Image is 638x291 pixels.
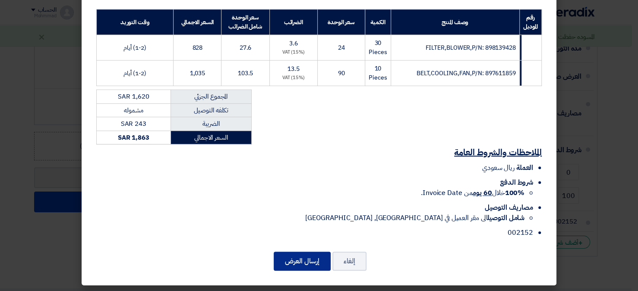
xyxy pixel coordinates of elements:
[369,64,387,82] span: 10 Pieces
[289,39,298,48] span: 3.6
[332,252,366,271] button: إلغاء
[417,69,516,78] span: BELT,COOLING,FAN,P/N: 897611859
[516,163,533,173] span: العملة
[473,188,492,198] u: 60 يوم
[365,10,391,35] th: الكمية
[171,117,251,131] td: الضريبة
[97,10,174,35] th: وقت التوريد
[287,64,300,74] span: 13.5
[121,119,146,128] span: SAR 243
[338,43,345,52] span: 24
[118,133,149,142] strong: SAR 1,863
[96,227,533,238] li: 002152
[421,188,524,198] span: خلال من Invoice Date.
[221,10,269,35] th: سعر الوحدة شامل الضرائب
[505,188,524,198] strong: 100%
[124,106,143,115] span: مشموله
[192,43,202,52] span: 828
[482,163,515,173] span: ريال سعودي
[274,252,331,271] button: إرسال العرض
[273,49,314,56] div: (15%) VAT
[171,131,251,144] td: السعر الاجمالي
[171,103,251,117] td: تكلفه التوصيل
[240,43,252,52] span: 27.6
[487,213,524,223] strong: شامل التوصيل
[391,10,519,35] th: وصف المنتج
[519,10,541,35] th: رقم الموديل
[500,177,533,188] span: شروط الدفع
[123,43,146,52] span: (1-2) أيام
[317,10,365,35] th: سعر الوحدة
[238,69,253,78] span: 103.5
[96,213,524,223] li: الى مقر العميل في [GEOGRAPHIC_DATA], [GEOGRAPHIC_DATA]
[454,146,542,159] u: الملاحظات والشروط العامة
[190,69,205,78] span: 1,035
[338,69,345,78] span: 90
[174,10,221,35] th: السعر الاجمالي
[269,10,317,35] th: الضرائب
[484,202,533,213] span: مصاريف التوصيل
[369,38,387,57] span: 30 Pieces
[123,69,146,78] span: (1-2) أيام
[425,43,515,52] span: FILTER,BLOWER,P/N: 898139428
[171,90,251,104] td: المجموع الجزئي
[97,90,171,104] td: SAR 1,620
[273,74,314,82] div: (15%) VAT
